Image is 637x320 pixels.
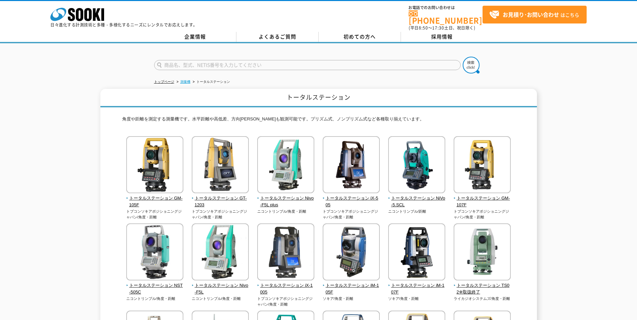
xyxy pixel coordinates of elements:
p: トプコンソキアポジショニングジャパン/角度・距離 [257,296,315,307]
a: お見積り･お問い合わせはこちら [483,6,587,23]
span: トータルステーション GM-107F [454,195,511,209]
p: トプコンソキアポジショニングジャパン/角度・距離 [126,209,184,220]
a: トップページ [154,80,174,84]
img: トータルステーション TS02※取扱終了 [454,223,511,282]
span: トータルステーション GT-1203 [192,195,249,209]
p: ソキア/角度・距離 [388,296,446,302]
a: トータルステーション TS02※取扱終了 [454,276,511,296]
span: トータルステーション iM-107F [388,282,446,296]
img: トータルステーション Nivo-F5L [192,223,249,282]
p: 日々進化する計測技術と多種・多様化するニーズにレンタルでお応えします。 [50,23,197,27]
p: ライカジオシステムズ/角度・距離 [454,296,511,302]
a: 企業情報 [154,32,236,42]
p: ニコントリンブル/角度・距離 [257,209,315,214]
img: トータルステーション GM-107F [454,136,511,195]
span: トータルステーション Nivo-F5L plus [257,195,315,209]
img: トータルステーション NST-505C [126,223,183,282]
img: トータルステーション NiVo-5.SCL [388,136,445,195]
a: トータルステーション iX-505 [323,189,380,209]
a: トータルステーション iM-105F [323,276,380,296]
a: 初めての方へ [319,32,401,42]
span: トータルステーション NST-505C [126,282,184,296]
span: トータルステーション Nivo-F5L [192,282,249,296]
p: トプコンソキアポジショニングジャパン/角度・距離 [192,209,249,220]
img: トータルステーション iM-105F [323,223,380,282]
a: トータルステーション GT-1203 [192,189,249,209]
li: トータルステーション [191,78,230,86]
a: 採用情報 [401,32,483,42]
img: btn_search.png [463,57,480,73]
img: トータルステーション iX-505 [323,136,380,195]
a: よくあるご質問 [236,32,319,42]
img: トータルステーション GM-105F [126,136,183,195]
p: トプコンソキアポジショニングジャパン/角度・距離 [323,209,380,220]
a: トータルステーション iX-1005 [257,276,315,296]
p: 角度や距離を測定する測量機です。水平距離や高低差、方向[PERSON_NAME]も観測可能です。プリズム式、ノンプリズム式など各種取り揃えています。 [122,116,515,126]
a: トータルステーション NiVo-5.SCL [388,189,446,209]
span: トータルステーション iX-1005 [257,282,315,296]
p: ソキア/角度・距離 [323,296,380,302]
span: 初めての方へ [344,33,376,40]
p: ニコントリンブル/角度・距離 [192,296,249,302]
p: トプコンソキアポジショニングジャパン/角度・距離 [454,209,511,220]
strong: お見積り･お問い合わせ [503,10,559,18]
img: トータルステーション iM-107F [388,223,445,282]
span: 17:30 [432,25,444,31]
span: お電話でのお問い合わせは [409,6,483,10]
span: 8:50 [419,25,428,31]
a: [PHONE_NUMBER] [409,10,483,24]
span: トータルステーション GM-105F [126,195,184,209]
a: 測量機 [180,80,190,84]
a: トータルステーション Nivo-F5L [192,276,249,296]
a: トータルステーション GM-105F [126,189,184,209]
a: トータルステーション NST-505C [126,276,184,296]
span: トータルステーション NiVo-5.SCL [388,195,446,209]
p: ニコントリンブル/角度・距離 [126,296,184,302]
span: (平日 ～ 土日、祝日除く) [409,25,475,31]
span: はこちら [489,10,579,20]
img: トータルステーション Nivo-F5L plus [257,136,314,195]
h1: トータルステーション [100,89,537,107]
span: トータルステーション iM-105F [323,282,380,296]
a: トータルステーション Nivo-F5L plus [257,189,315,209]
a: トータルステーション GM-107F [454,189,511,209]
span: トータルステーション TS02※取扱終了 [454,282,511,296]
a: トータルステーション iM-107F [388,276,446,296]
img: トータルステーション GT-1203 [192,136,249,195]
p: ニコントリンブル/距離 [388,209,446,214]
span: トータルステーション iX-505 [323,195,380,209]
input: 商品名、型式、NETIS番号を入力してください [154,60,461,70]
img: トータルステーション iX-1005 [257,223,314,282]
